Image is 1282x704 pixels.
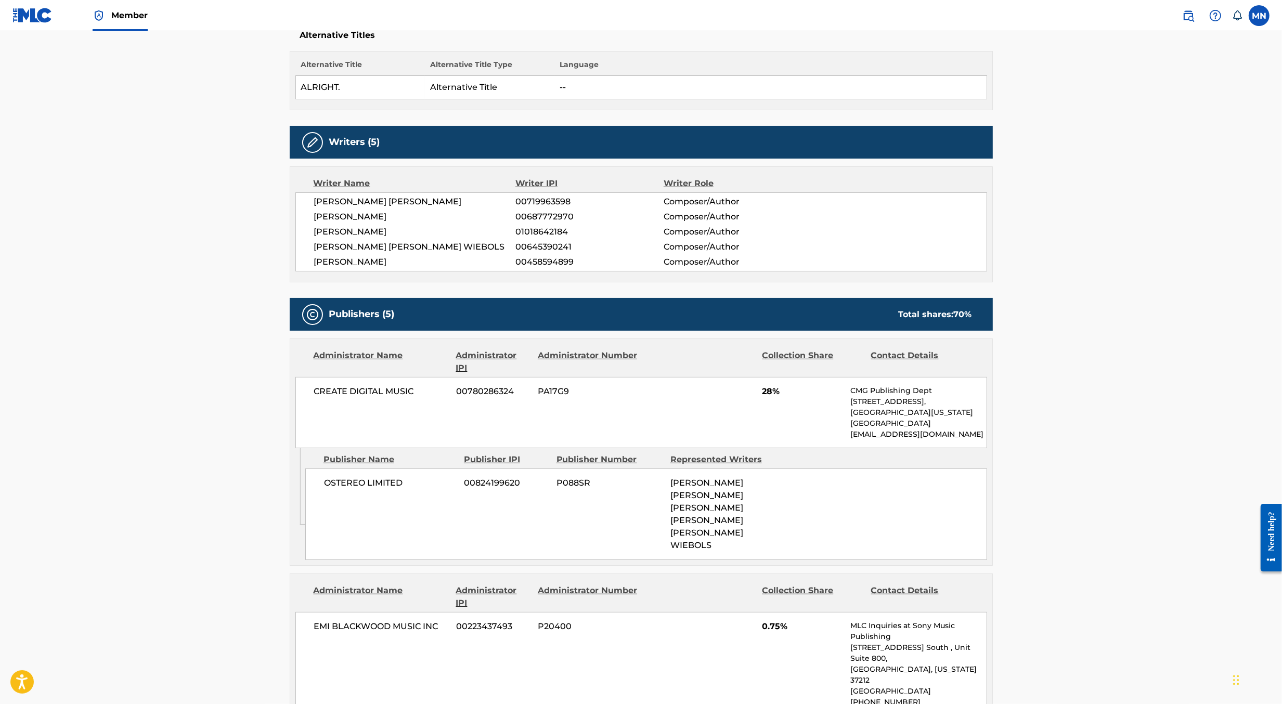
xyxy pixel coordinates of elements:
[1182,9,1195,22] img: search
[664,195,798,208] span: Composer/Author
[871,349,972,374] div: Contact Details
[1209,9,1222,22] img: help
[515,226,663,238] span: 01018642184
[1233,664,1239,696] div: Drag
[314,349,448,374] div: Administrator Name
[464,477,549,489] span: 00824199620
[664,256,798,268] span: Composer/Author
[664,241,798,253] span: Composer/Author
[1232,10,1242,21] div: Notifications
[554,76,987,99] td: --
[314,177,516,190] div: Writer Name
[1205,5,1226,26] div: Help
[762,385,843,398] span: 28%
[314,584,448,609] div: Administrator Name
[850,642,986,664] p: [STREET_ADDRESS] South , Unit Suite 800,
[515,177,664,190] div: Writer IPI
[670,478,743,550] span: [PERSON_NAME] [PERSON_NAME] [PERSON_NAME] [PERSON_NAME] [PERSON_NAME] WIEBOLS
[762,584,863,609] div: Collection Share
[850,407,986,418] p: [GEOGRAPHIC_DATA][US_STATE]
[314,385,449,398] span: CREATE DIGITAL MUSIC
[456,349,530,374] div: Administrator IPI
[664,211,798,223] span: Composer/Author
[515,211,663,223] span: 00687772970
[515,256,663,268] span: 00458594899
[954,309,972,319] span: 70 %
[554,59,987,76] th: Language
[1230,654,1282,704] iframe: Chat Widget
[314,195,516,208] span: [PERSON_NAME] [PERSON_NAME]
[329,136,380,148] h5: Writers (5)
[664,177,798,190] div: Writer Role
[762,349,863,374] div: Collection Share
[899,308,972,321] div: Total shares:
[329,308,395,320] h5: Publishers (5)
[850,396,986,407] p: [STREET_ADDRESS],
[850,418,986,429] p: [GEOGRAPHIC_DATA]
[456,584,530,609] div: Administrator IPI
[1178,5,1199,26] a: Public Search
[295,59,425,76] th: Alternative Title
[93,9,105,22] img: Top Rightsholder
[425,76,554,99] td: Alternative Title
[515,195,663,208] span: 00719963598
[111,9,148,21] span: Member
[295,76,425,99] td: ALRIGHT.
[871,584,972,609] div: Contact Details
[850,385,986,396] p: CMG Publishing Dept
[1249,5,1270,26] div: User Menu
[314,241,516,253] span: [PERSON_NAME] [PERSON_NAME] WIEBOLS
[538,584,639,609] div: Administrator Number
[556,477,663,489] span: P088SR
[664,226,798,238] span: Composer/Author
[425,59,554,76] th: Alternative Title Type
[1253,496,1282,580] iframe: Resource Center
[515,241,663,253] span: 00645390241
[670,453,776,466] div: Represented Writers
[538,385,639,398] span: PA17G9
[314,211,516,223] span: [PERSON_NAME]
[300,30,982,41] h5: Alternative Titles
[456,620,530,633] span: 00223437493
[762,620,843,633] span: 0.75%
[324,477,457,489] span: OSTEREO LIMITED
[306,308,319,321] img: Publishers
[538,620,639,633] span: P20400
[12,8,53,23] img: MLC Logo
[314,256,516,268] span: [PERSON_NAME]
[464,453,549,466] div: Publisher IPI
[850,620,986,642] p: MLC Inquiries at Sony Music Publishing
[323,453,456,466] div: Publisher Name
[456,385,530,398] span: 00780286324
[314,620,449,633] span: EMI BLACKWOOD MUSIC INC
[850,429,986,440] p: [EMAIL_ADDRESS][DOMAIN_NAME]
[850,664,986,686] p: [GEOGRAPHIC_DATA], [US_STATE] 37212
[556,453,663,466] div: Publisher Number
[314,226,516,238] span: [PERSON_NAME]
[538,349,639,374] div: Administrator Number
[850,686,986,697] p: [GEOGRAPHIC_DATA]
[306,136,319,149] img: Writers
